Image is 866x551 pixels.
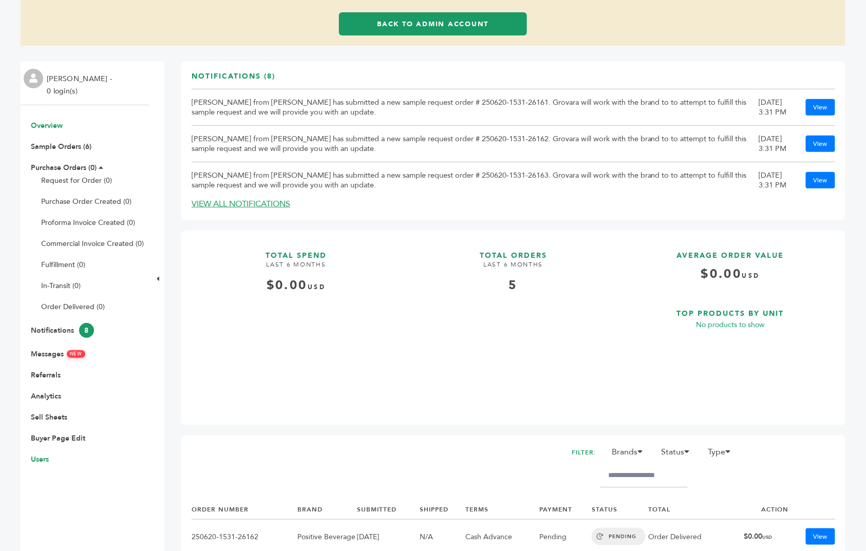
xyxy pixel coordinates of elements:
a: Overview [31,121,63,130]
div: 5 [409,277,618,294]
a: Sample Orders (6) [31,142,91,151]
a: View [806,136,835,152]
a: Proforma Invoice Created (0) [41,218,135,227]
th: BRAND [297,500,357,519]
a: TOP PRODUCTS BY UNIT No products to show [626,299,835,407]
a: Order Delivered (0) [41,302,105,312]
a: View [806,528,835,545]
th: SHIPPED [420,500,466,519]
a: Sell Sheets [31,412,67,422]
h3: TOP PRODUCTS BY UNIT [626,299,835,319]
a: Commercial Invoice Created (0) [41,239,144,249]
h3: Notifications (8) [192,71,275,89]
p: No products to show [626,319,835,331]
a: Fulfillment (0) [41,260,85,270]
h4: LAST 6 MONTHS [192,260,401,277]
a: Referrals [31,370,61,380]
th: STATUS [592,500,648,519]
span: 8 [79,323,94,338]
a: MessagesNEW [31,349,85,359]
span: USD [762,534,772,540]
a: Users [31,454,49,464]
span: USD [308,283,326,291]
h3: AVERAGE ORDER VALUE [626,241,835,261]
th: ACTION [744,500,788,519]
span: NEW [67,350,85,358]
a: Buyer Page Edit [31,433,85,443]
a: View [806,99,835,116]
div: [DATE] 3:31 PM [759,98,796,117]
div: [DATE] 3:31 PM [759,134,796,154]
div: $0.00 [192,277,401,294]
h4: LAST 6 MONTHS [409,260,618,277]
h4: $0.00 [626,265,835,291]
h3: TOTAL SPEND [192,241,401,261]
li: [PERSON_NAME] - 0 login(s) [47,73,115,98]
a: TOTAL ORDERS LAST 6 MONTHS 5 [409,241,618,407]
a: Back to Admin Account [339,12,526,35]
span: USD [742,272,760,280]
th: TOTAL [648,500,744,519]
a: Analytics [31,391,61,401]
a: AVERAGE ORDER VALUE $0.00USD [626,241,835,291]
td: [PERSON_NAME] from [PERSON_NAME] has submitted a new sample request order # 250620-1531-26163. Gr... [192,162,759,199]
li: Type [703,446,742,463]
th: PAYMENT [540,500,592,519]
input: Filter by keywords [600,463,688,488]
a: TOTAL SPEND LAST 6 MONTHS $0.00USD [192,241,401,407]
a: View [806,172,835,188]
a: Purchase Order Created (0) [41,197,131,206]
h2: FILTER: [572,446,596,460]
th: TERMS [465,500,539,519]
h3: TOTAL ORDERS [409,241,618,261]
a: Request for Order (0) [41,176,112,185]
li: Brands [607,446,654,463]
a: VIEW ALL NOTIFICATIONS [192,198,290,210]
a: Purchase Orders (0) [31,163,97,173]
a: 250620-1531-26162 [192,532,258,542]
a: In-Transit (0) [41,281,81,291]
img: profile.png [24,69,43,88]
th: SUBMITTED [357,500,420,519]
th: ORDER NUMBER [192,500,297,519]
a: Notifications8 [31,326,94,335]
li: Status [656,446,701,463]
td: [PERSON_NAME] from [PERSON_NAME] has submitted a new sample request order # 250620-1531-26161. Gr... [192,89,759,126]
td: [PERSON_NAME] from [PERSON_NAME] has submitted a new sample request order # 250620-1531-26162. Gr... [192,126,759,162]
div: [DATE] 3:31 PM [759,170,796,190]
span: PENDING [592,528,646,545]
